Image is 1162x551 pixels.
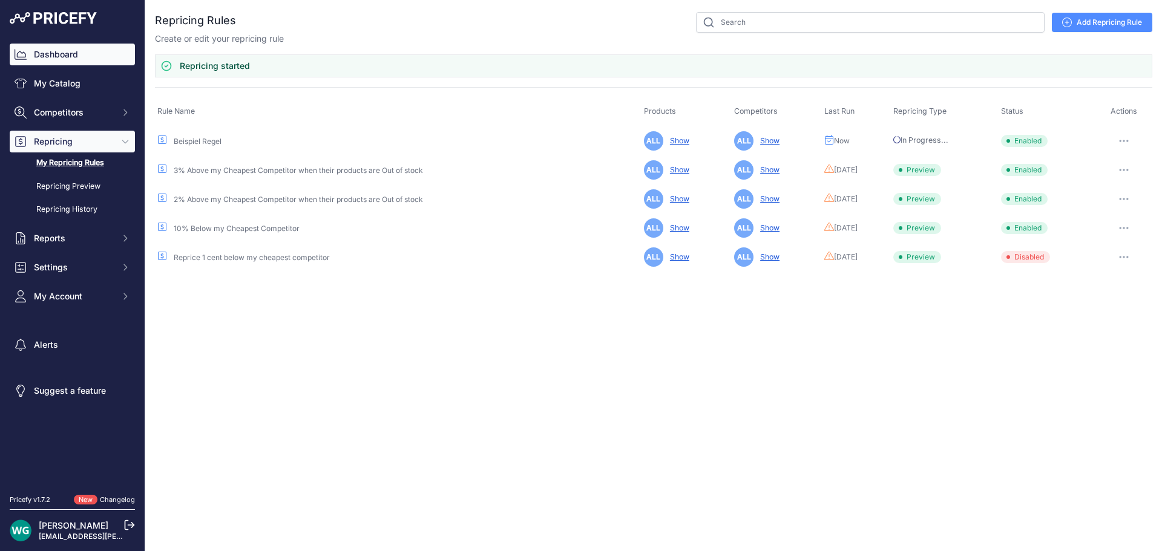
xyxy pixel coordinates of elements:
[34,232,113,244] span: Reports
[893,251,941,263] span: Preview
[893,135,948,145] span: In Progress...
[834,136,850,146] span: Now
[755,136,780,145] a: Show
[734,131,753,151] span: ALL
[39,520,108,530] a: [PERSON_NAME]
[734,247,753,267] span: ALL
[734,106,778,116] span: Competitors
[893,164,941,176] span: Preview
[665,165,689,174] a: Show
[644,218,663,238] span: ALL
[734,160,753,180] span: ALL
[10,256,135,278] button: Settings
[10,102,135,123] button: Competitors
[10,227,135,249] button: Reports
[180,60,250,72] h3: Repricing started
[10,44,135,65] a: Dashboard
[10,285,135,307] button: My Account
[734,189,753,209] span: ALL
[644,247,663,267] span: ALL
[174,224,300,233] a: 10% Below my Cheapest Competitor
[10,12,97,24] img: Pricefy Logo
[644,189,663,209] span: ALL
[665,252,689,261] a: Show
[10,131,135,152] button: Repricing
[834,252,858,262] span: [DATE]
[10,44,135,480] nav: Sidebar
[10,176,135,197] a: Repricing Preview
[174,166,423,175] a: 3% Above my Cheapest Competitor when their products are Out of stock
[1001,164,1048,176] span: Enabled
[174,253,330,262] a: Reprice 1 cent below my cheapest competitor
[1001,222,1048,234] span: Enabled
[665,194,689,203] a: Show
[34,135,113,148] span: Repricing
[10,73,135,94] a: My Catalog
[1001,193,1048,205] span: Enabled
[644,106,676,116] span: Products
[696,12,1045,33] input: Search
[755,223,780,232] a: Show
[755,252,780,261] a: Show
[34,290,113,302] span: My Account
[665,136,689,145] a: Show
[1111,106,1137,116] span: Actions
[74,495,97,505] span: New
[10,380,135,402] a: Suggest a feature
[1001,251,1050,263] span: Disabled
[834,223,858,233] span: [DATE]
[644,131,663,151] span: ALL
[893,222,941,234] span: Preview
[834,165,858,175] span: [DATE]
[39,532,225,541] a: [EMAIL_ADDRESS][PERSON_NAME][DOMAIN_NAME]
[10,152,135,174] a: My Repricing Rules
[665,223,689,232] a: Show
[734,218,753,238] span: ALL
[10,199,135,220] a: Repricing History
[893,193,941,205] span: Preview
[155,12,236,29] h2: Repricing Rules
[10,334,135,356] a: Alerts
[644,160,663,180] span: ALL
[100,495,135,504] a: Changelog
[1001,106,1023,116] span: Status
[34,261,113,273] span: Settings
[174,195,423,204] a: 2% Above my Cheapest Competitor when their products are Out of stock
[10,495,50,505] div: Pricefy v1.7.2
[1052,13,1152,32] a: Add Repricing Rule
[34,106,113,119] span: Competitors
[755,194,780,203] a: Show
[834,194,858,204] span: [DATE]
[893,106,947,116] span: Repricing Type
[157,106,195,116] span: Rule Name
[755,165,780,174] a: Show
[1001,135,1048,147] span: Enabled
[155,33,284,45] p: Create or edit your repricing rule
[174,137,222,146] a: Beispiel Regel
[824,106,855,116] span: Last Run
